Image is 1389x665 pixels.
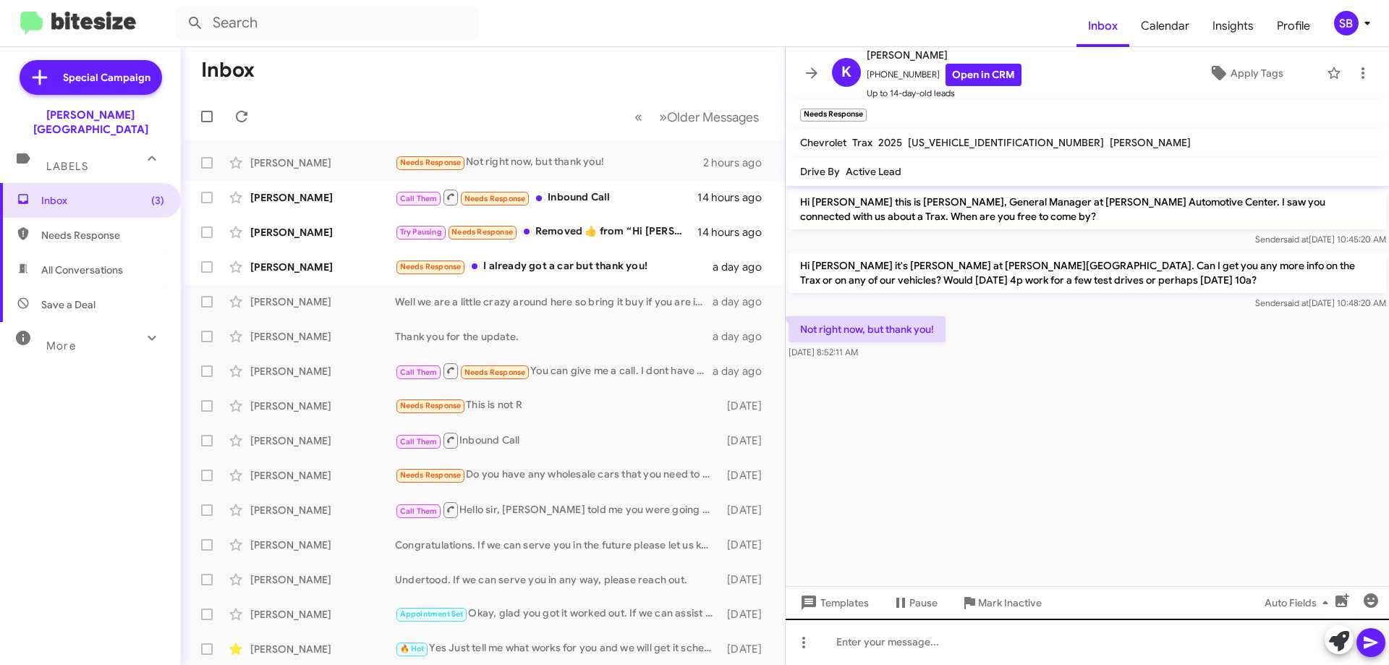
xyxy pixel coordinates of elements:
div: [PERSON_NAME] [250,433,395,448]
span: (3) [151,193,164,208]
span: Inbox [41,193,164,208]
div: [PERSON_NAME] [250,572,395,587]
div: a day ago [713,364,773,378]
div: 14 hours ago [697,190,773,205]
small: Needs Response [800,109,867,122]
span: Apply Tags [1231,60,1283,86]
div: [DATE] [720,572,773,587]
div: Inbound Call [395,431,720,449]
div: [DATE] [720,503,773,517]
span: [US_VEHICLE_IDENTIFICATION_NUMBER] [908,136,1104,149]
div: a day ago [713,329,773,344]
span: Needs Response [464,194,526,203]
span: More [46,339,76,352]
span: Insights [1201,5,1265,47]
div: a day ago [713,260,773,274]
div: Not right now, but thank you! [395,154,703,171]
div: Undertood. If we can serve you in any way, please reach out. [395,572,720,587]
div: 2 hours ago [703,156,773,170]
p: Hi [PERSON_NAME] it's [PERSON_NAME] at [PERSON_NAME][GEOGRAPHIC_DATA]. Can I get you any more inf... [789,253,1386,293]
div: Inbound Call [395,188,697,206]
div: You can give me a call. I dont have time this week to swing by. I left the sales rep a sheet of w... [395,362,713,380]
span: 2025 [878,136,902,149]
span: All Conversations [41,263,123,277]
div: Removed ‌👍‌ from “ Hi [PERSON_NAME] this is [PERSON_NAME] at [PERSON_NAME][GEOGRAPHIC_DATA]. I wa... [395,224,697,240]
div: [PERSON_NAME] [250,295,395,309]
a: Calendar [1129,5,1201,47]
button: Mark Inactive [949,590,1053,616]
button: SB [1322,11,1373,35]
a: Inbox [1076,5,1129,47]
button: Apply Tags [1171,60,1320,86]
div: Hello sir, [PERSON_NAME] told me you were going to come in [DATE]. I am looking forward to workin... [395,501,720,519]
div: Well we are a little crazy around here so bring it buy if you are in the area. [395,295,713,309]
div: [PERSON_NAME] [250,364,395,378]
div: [PERSON_NAME] [250,399,395,413]
span: Mark Inactive [978,590,1042,616]
span: said at [1283,234,1309,245]
button: Next [650,102,768,132]
span: Pause [909,590,938,616]
p: Hi [PERSON_NAME] this is [PERSON_NAME], General Manager at [PERSON_NAME] Automotive Center. I saw... [789,189,1386,229]
span: Needs Response [464,368,526,377]
span: Needs Response [400,158,462,167]
span: [DATE] 8:52:11 AM [789,347,858,357]
span: Needs Response [41,228,164,242]
span: Labels [46,160,88,173]
div: [PERSON_NAME] [250,538,395,552]
span: Auto Fields [1265,590,1334,616]
input: Search [175,6,479,41]
div: [DATE] [720,642,773,656]
span: Call Them [400,194,438,203]
span: Up to 14-day-old leads [867,86,1021,101]
nav: Page navigation example [626,102,768,132]
span: 🔥 Hot [400,644,425,653]
span: Active Lead [846,165,901,178]
div: [PERSON_NAME] [250,468,395,483]
div: [PERSON_NAME] [250,156,395,170]
span: Drive By [800,165,840,178]
span: Save a Deal [41,297,95,312]
span: » [659,108,667,126]
div: Do you have any wholesale cars that you need to get rid of or any age inventory you would like to... [395,467,720,483]
div: [PERSON_NAME] [250,190,395,205]
div: [DATE] [720,607,773,622]
h1: Inbox [201,59,255,82]
div: [DATE] [720,538,773,552]
div: [PERSON_NAME] [250,607,395,622]
div: Okay, glad you got it worked out. If we can assist you in the future, please let us know. [395,606,720,622]
div: [PERSON_NAME] [250,503,395,517]
span: Templates [797,590,869,616]
p: Not right now, but thank you! [789,316,946,342]
span: Trax [852,136,872,149]
div: [DATE] [720,433,773,448]
div: a day ago [713,295,773,309]
span: Needs Response [400,470,462,480]
span: Chevrolet [800,136,846,149]
button: Previous [626,102,651,132]
div: Congratulations. If we can serve you in the future please let us know. [395,538,720,552]
div: [DATE] [720,399,773,413]
span: Call Them [400,507,438,516]
div: 14 hours ago [697,225,773,240]
span: Try Pausing [400,227,442,237]
div: [PERSON_NAME] [250,260,395,274]
span: [PHONE_NUMBER] [867,64,1021,86]
button: Pause [880,590,949,616]
span: Appointment Set [400,609,464,619]
span: Profile [1265,5,1322,47]
span: « [634,108,642,126]
div: Yes Just tell me what works for you and we will get it schedule it. [395,640,720,657]
span: Older Messages [667,109,759,125]
span: Sender [DATE] 10:48:20 AM [1255,297,1386,308]
a: Open in CRM [946,64,1021,86]
div: [DATE] [720,468,773,483]
span: [PERSON_NAME] [1110,136,1191,149]
button: Auto Fields [1253,590,1346,616]
span: [PERSON_NAME] [867,46,1021,64]
span: Needs Response [451,227,513,237]
span: Call Them [400,437,438,446]
span: Needs Response [400,262,462,271]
